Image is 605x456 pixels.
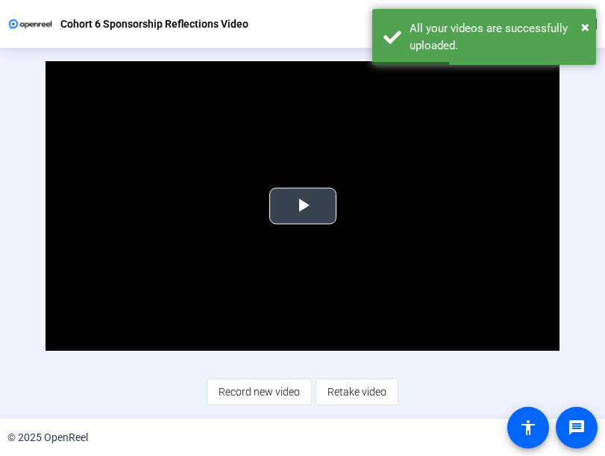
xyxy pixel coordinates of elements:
[46,61,559,351] div: Video Player
[581,16,589,38] button: Close
[581,18,589,36] span: ×
[568,419,586,437] mat-icon: message
[327,378,386,406] span: Retake video
[219,378,300,406] span: Record new video
[207,378,312,405] button: Record new video
[60,15,248,33] p: Cohort 6 Sponsorship Reflections Video
[410,20,585,54] div: All your videos are successfully uploaded.
[519,419,537,437] mat-icon: accessibility
[7,16,53,31] img: OpenReel logo
[316,378,398,405] button: Retake video
[269,187,336,224] button: Play Video
[7,430,88,446] div: © 2025 OpenReel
